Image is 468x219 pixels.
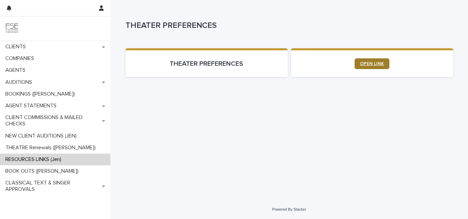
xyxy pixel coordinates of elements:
p: RESOURCES LINKS (Jen) [3,156,67,163]
a: OPEN LINK [355,58,389,69]
a: Powered By Stacker [272,207,306,211]
p: COMPANIES [3,55,39,62]
p: AGENT STATEMENTS [3,103,62,109]
span: OPEN LINK [360,61,384,66]
p: NEW CLIENT AUDITIONS (JEN) [3,133,82,139]
p: CLIENTS [3,44,31,50]
p: CLASSICAL TEXT & SINGER APPROVALS [3,180,102,193]
p: CLIENT COMMISSIONS & MAILED CHECKS [3,114,102,127]
p: AGENTS [3,67,31,73]
img: 9JgRvJ3ETPGCJDhvPVA5 [5,22,19,35]
p: THEATER PREFERENCES [125,21,451,31]
p: THEATER PREFERENCES [133,60,280,68]
p: BOOK OUTS ([PERSON_NAME]) [3,168,84,174]
p: BOOKINGS ([PERSON_NAME]) [3,91,80,97]
p: AUDITIONS [3,79,37,86]
p: THEATRE Renewals ([PERSON_NAME]) [3,145,101,151]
